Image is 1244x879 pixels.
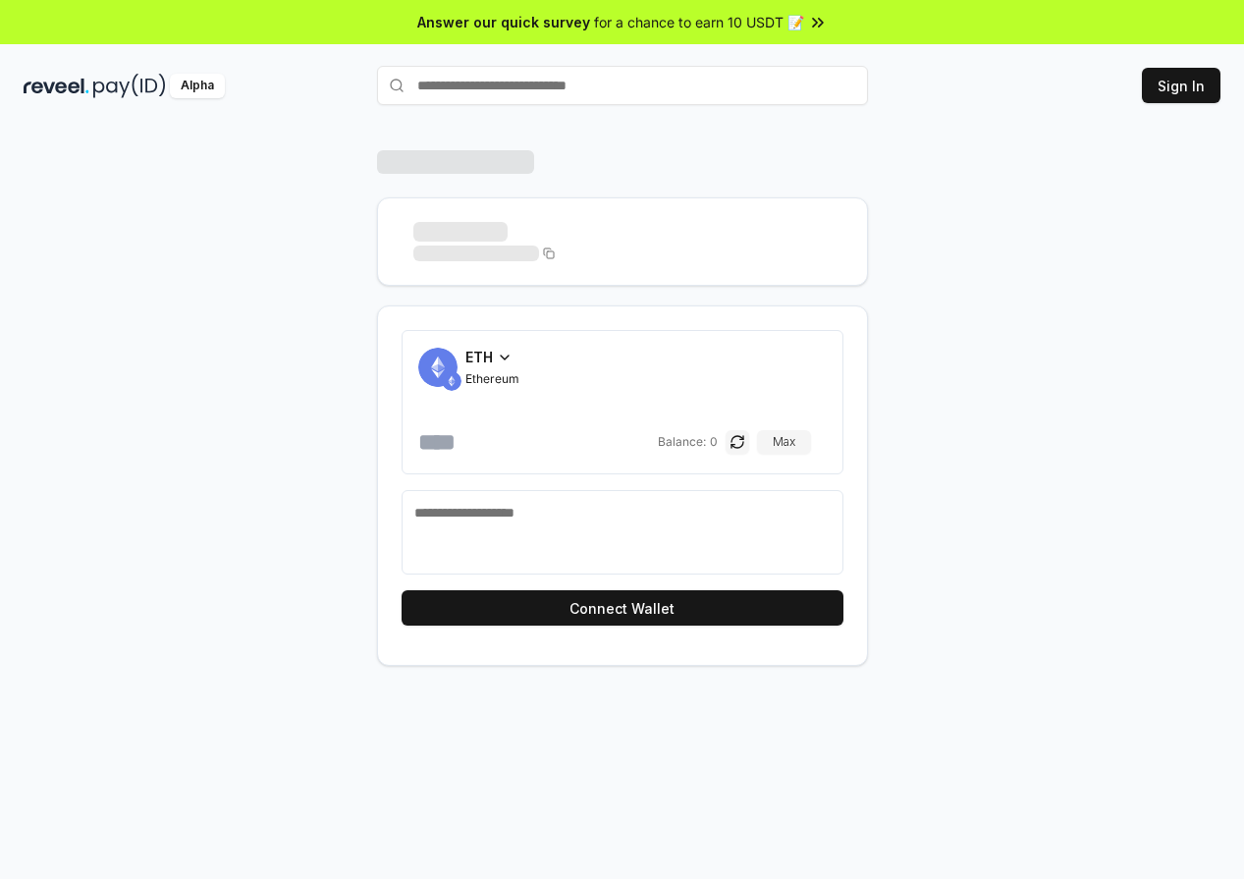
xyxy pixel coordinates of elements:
span: Balance: [658,434,706,450]
button: Sign In [1142,68,1220,103]
span: ETH [465,347,493,367]
img: reveel_dark [24,74,89,98]
button: Max [757,430,811,454]
span: for a chance to earn 10 USDT 📝 [594,12,804,32]
img: pay_id [93,74,166,98]
button: Connect Wallet [402,590,843,626]
div: Alpha [170,74,225,98]
span: 0 [710,434,718,450]
img: ETH.svg [442,371,461,391]
span: Answer our quick survey [417,12,590,32]
span: Ethereum [465,371,519,387]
